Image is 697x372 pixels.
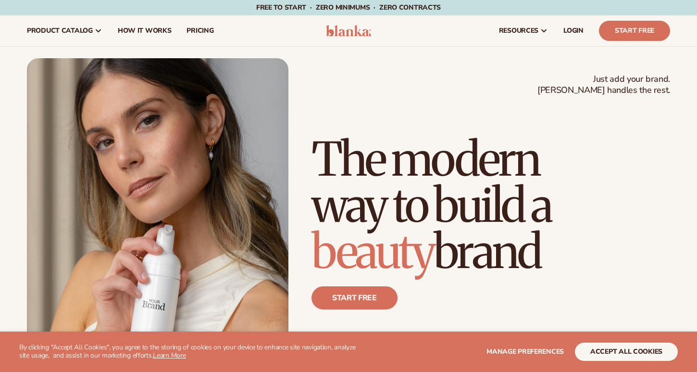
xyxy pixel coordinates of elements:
[575,343,678,361] button: accept all cookies
[499,27,538,35] span: resources
[19,344,366,360] p: By clicking "Accept All Cookies", you agree to the storing of cookies on your device to enhance s...
[118,27,172,35] span: How It Works
[153,351,186,360] a: Learn More
[110,15,179,46] a: How It Works
[311,223,434,281] span: beauty
[486,343,564,361] button: Manage preferences
[563,27,584,35] span: LOGIN
[19,15,110,46] a: product catalog
[599,21,670,41] a: Start Free
[27,27,93,35] span: product catalog
[311,329,361,350] p: 100K+
[311,136,670,275] h1: The modern way to build a brand
[311,286,398,309] a: Start free
[556,15,591,46] a: LOGIN
[537,74,670,96] span: Just add your brand. [PERSON_NAME] handles the rest.
[187,27,213,35] span: pricing
[380,329,441,350] p: 4.9
[486,347,564,356] span: Manage preferences
[326,25,372,37] img: logo
[460,329,533,350] p: 450+
[256,3,441,12] span: Free to start · ZERO minimums · ZERO contracts
[179,15,221,46] a: pricing
[491,15,556,46] a: resources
